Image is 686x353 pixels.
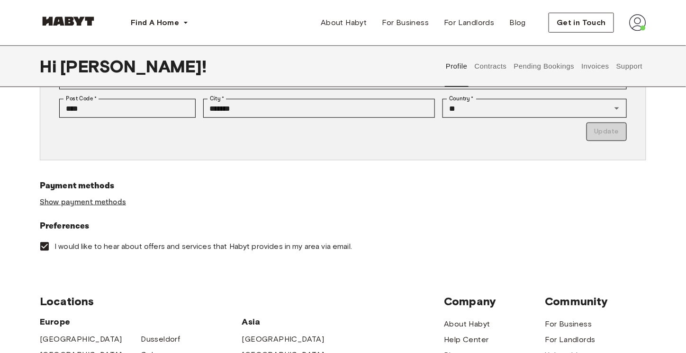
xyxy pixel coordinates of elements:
a: Dusseldorf [141,334,180,345]
label: Post Code [66,95,97,103]
span: Find A Home [131,17,179,28]
a: For Business [545,318,592,330]
a: For Landlords [545,334,596,345]
button: Open [610,102,623,115]
span: Locations [40,294,444,309]
span: Get in Touch [557,17,606,28]
a: Show payment methods [40,197,126,207]
span: Asia [242,316,343,327]
button: Contracts [473,45,508,87]
button: Get in Touch [549,13,614,33]
a: Help Center [444,334,488,345]
button: Pending Bookings [513,45,576,87]
span: About Habyt [321,17,367,28]
span: [PERSON_NAME] ! [60,56,207,76]
a: About Habyt [444,318,490,330]
a: For Business [375,13,437,32]
label: Country [449,95,474,103]
span: For Landlords [444,17,494,28]
label: City [210,95,225,103]
a: For Landlords [436,13,502,32]
a: About Habyt [313,13,374,32]
div: user profile tabs [442,45,646,87]
a: [GEOGRAPHIC_DATA] [242,334,325,345]
img: Habyt [40,17,97,26]
span: Hi [40,56,60,76]
a: Blog [502,13,534,32]
span: I would like to hear about offers and services that Habyt provides in my area via email. [54,241,352,252]
a: [GEOGRAPHIC_DATA] [40,334,122,345]
button: Invoices [580,45,610,87]
h6: Payment methods [40,179,646,193]
h6: Preferences [40,220,646,233]
span: For Business [382,17,429,28]
img: avatar [629,14,646,31]
span: Europe [40,316,242,327]
button: Support [615,45,644,87]
button: Profile [445,45,469,87]
span: Blog [510,17,526,28]
span: Community [545,294,646,309]
button: Find A Home [123,13,196,32]
span: Company [444,294,545,309]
